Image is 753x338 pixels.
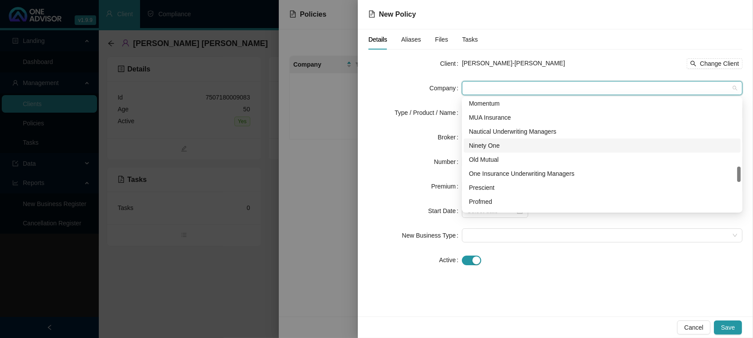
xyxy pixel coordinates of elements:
[431,179,462,193] label: Premium
[462,60,565,67] span: [PERSON_NAME]-[PERSON_NAME]
[438,130,462,144] label: Broker
[464,153,741,167] div: Old Mutual
[469,183,735,192] div: Prescient
[462,36,478,43] span: Tasks
[464,181,741,195] div: Prescient
[687,58,742,69] button: Change Client
[368,36,387,43] span: Details
[464,139,741,153] div: Ninety One
[721,323,735,332] span: Save
[469,127,735,136] div: Nautical Underwriting Managers
[464,209,741,223] div: Robson Savage
[464,125,741,139] div: Nautical Underwriting Managers
[439,253,462,267] label: Active
[401,36,421,43] span: Aliases
[464,96,741,110] div: Momentum
[440,57,462,71] label: Client
[690,60,696,67] span: search
[469,141,735,150] div: Ninety One
[469,169,735,178] div: One Insurance Underwriting Managers
[435,36,448,43] span: Files
[469,113,735,122] div: MUA Insurance
[469,99,735,108] div: Momentum
[428,204,462,218] label: Start Date
[684,323,703,332] span: Cancel
[700,59,739,68] span: Change Client
[464,195,741,209] div: Profmed
[368,11,375,18] span: file-text
[395,106,462,120] label: Type / Product / Name
[434,155,462,169] label: Number
[469,155,735,164] div: Old Mutual
[379,11,416,18] span: New Policy
[469,197,735,206] div: Profmed
[677,320,710,334] button: Cancel
[464,110,741,125] div: MUA Insurance
[464,167,741,181] div: One Insurance Underwriting Managers
[429,81,462,95] label: Company
[714,320,742,334] button: Save
[402,228,462,242] label: New Business Type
